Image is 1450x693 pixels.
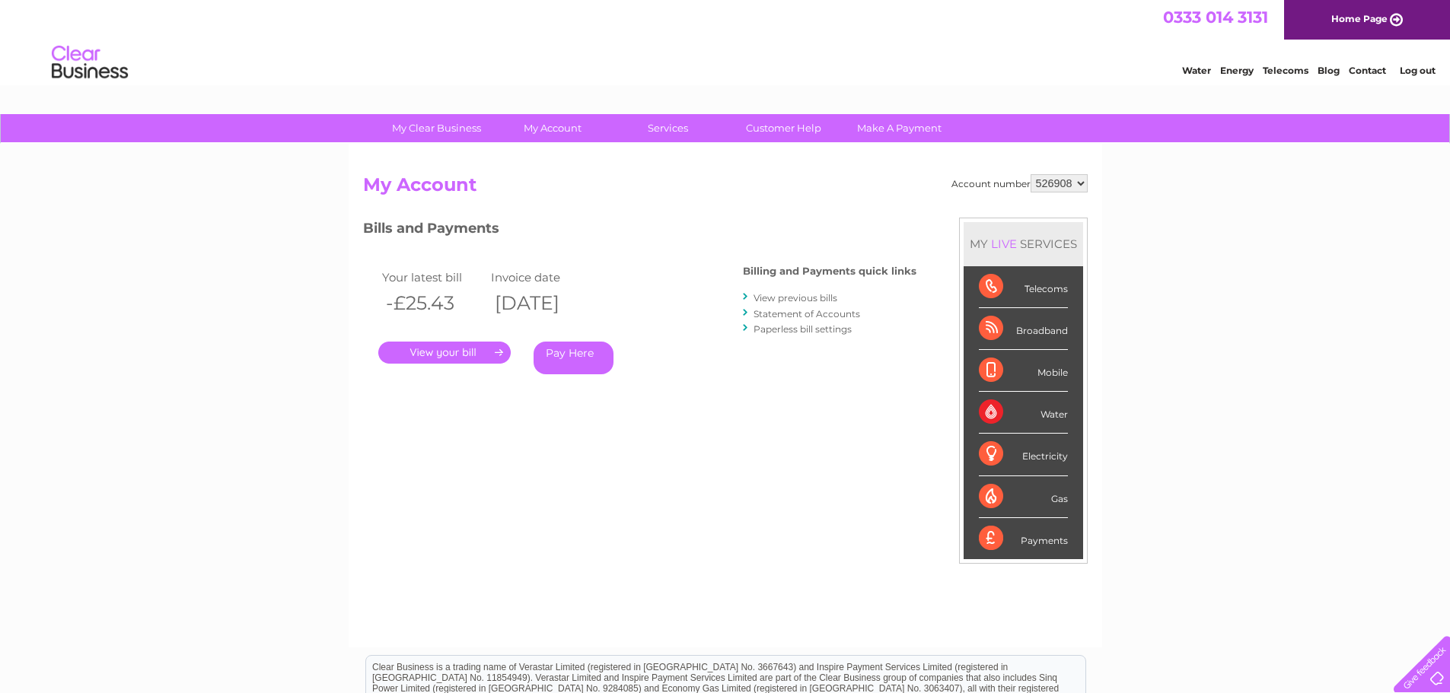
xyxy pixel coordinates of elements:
[1263,65,1308,76] a: Telecoms
[988,237,1020,251] div: LIVE
[754,308,860,319] a: Statement of Accounts
[979,308,1068,350] div: Broadband
[1220,65,1254,76] a: Energy
[363,174,1088,203] h2: My Account
[979,434,1068,475] div: Electricity
[1182,65,1211,76] a: Water
[979,350,1068,392] div: Mobile
[979,266,1068,308] div: Telecoms
[743,265,916,277] h4: Billing and Payments quick links
[979,392,1068,434] div: Water
[605,114,731,142] a: Services
[964,222,1083,265] div: MY SERVICES
[487,267,597,288] td: Invoice date
[366,8,1085,74] div: Clear Business is a trading name of Verastar Limited (registered in [GEOGRAPHIC_DATA] No. 3667643...
[378,267,488,288] td: Your latest bill
[487,288,597,319] th: [DATE]
[979,518,1068,559] div: Payments
[374,114,499,142] a: My Clear Business
[1163,8,1268,27] a: 0333 014 3131
[51,40,129,86] img: logo.png
[754,323,852,335] a: Paperless bill settings
[534,342,613,374] a: Pay Here
[721,114,846,142] a: Customer Help
[951,174,1088,192] div: Account number
[754,292,837,304] a: View previous bills
[837,114,962,142] a: Make A Payment
[1400,65,1436,76] a: Log out
[489,114,615,142] a: My Account
[378,288,488,319] th: -£25.43
[1349,65,1386,76] a: Contact
[979,476,1068,518] div: Gas
[1318,65,1340,76] a: Blog
[363,218,916,244] h3: Bills and Payments
[378,342,511,364] a: .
